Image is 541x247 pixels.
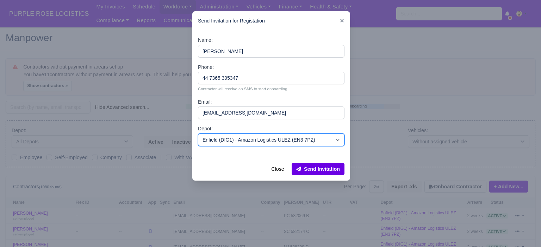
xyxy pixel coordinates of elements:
[506,213,541,247] iframe: Chat Widget
[192,11,350,31] div: Send Invitation for Registation
[198,86,344,92] small: Contractor will receive an SMS to start onboarding
[198,125,213,133] label: Depot:
[198,63,214,71] label: Phone:
[267,163,288,175] button: Close
[198,98,212,106] label: Email:
[292,163,344,175] button: Send Invitation
[198,36,213,44] label: Name:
